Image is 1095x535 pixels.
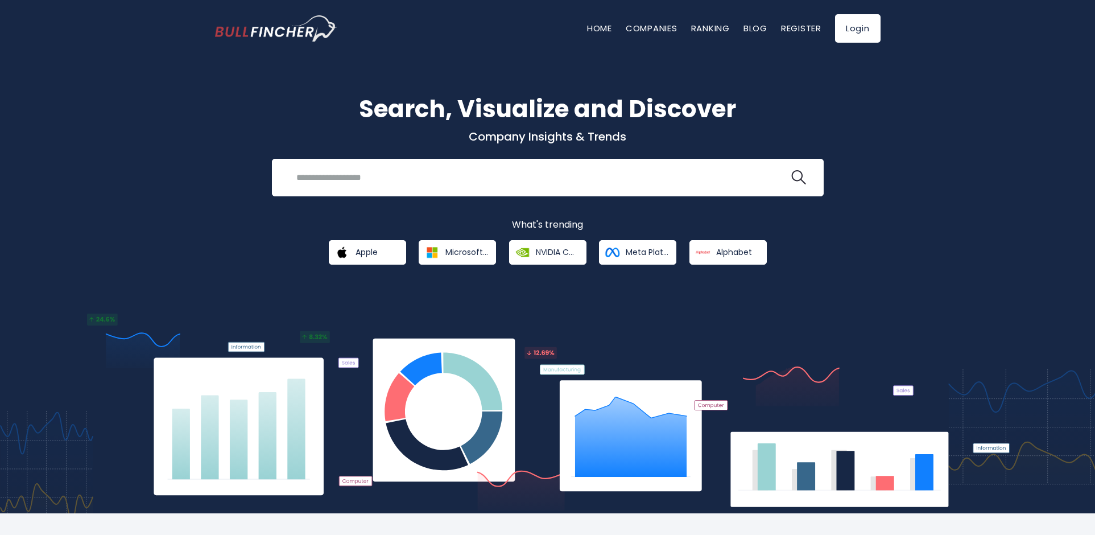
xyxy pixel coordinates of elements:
[509,240,586,265] a: NVIDIA Corporation
[626,247,668,257] span: Meta Platforms
[791,170,806,185] img: search icon
[835,14,881,43] a: Login
[215,129,881,144] p: Company Insights & Trends
[689,240,767,265] a: Alphabet
[536,247,579,257] span: NVIDIA Corporation
[781,22,821,34] a: Register
[329,240,406,265] a: Apple
[599,240,676,265] a: Meta Platforms
[626,22,677,34] a: Companies
[356,247,378,257] span: Apple
[445,247,488,257] span: Microsoft Corporation
[419,240,496,265] a: Microsoft Corporation
[691,22,730,34] a: Ranking
[215,219,881,231] p: What's trending
[215,15,337,42] a: Go to homepage
[215,91,881,127] h1: Search, Visualize and Discover
[743,22,767,34] a: Blog
[716,247,752,257] span: Alphabet
[587,22,612,34] a: Home
[215,15,337,42] img: bullfincher logo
